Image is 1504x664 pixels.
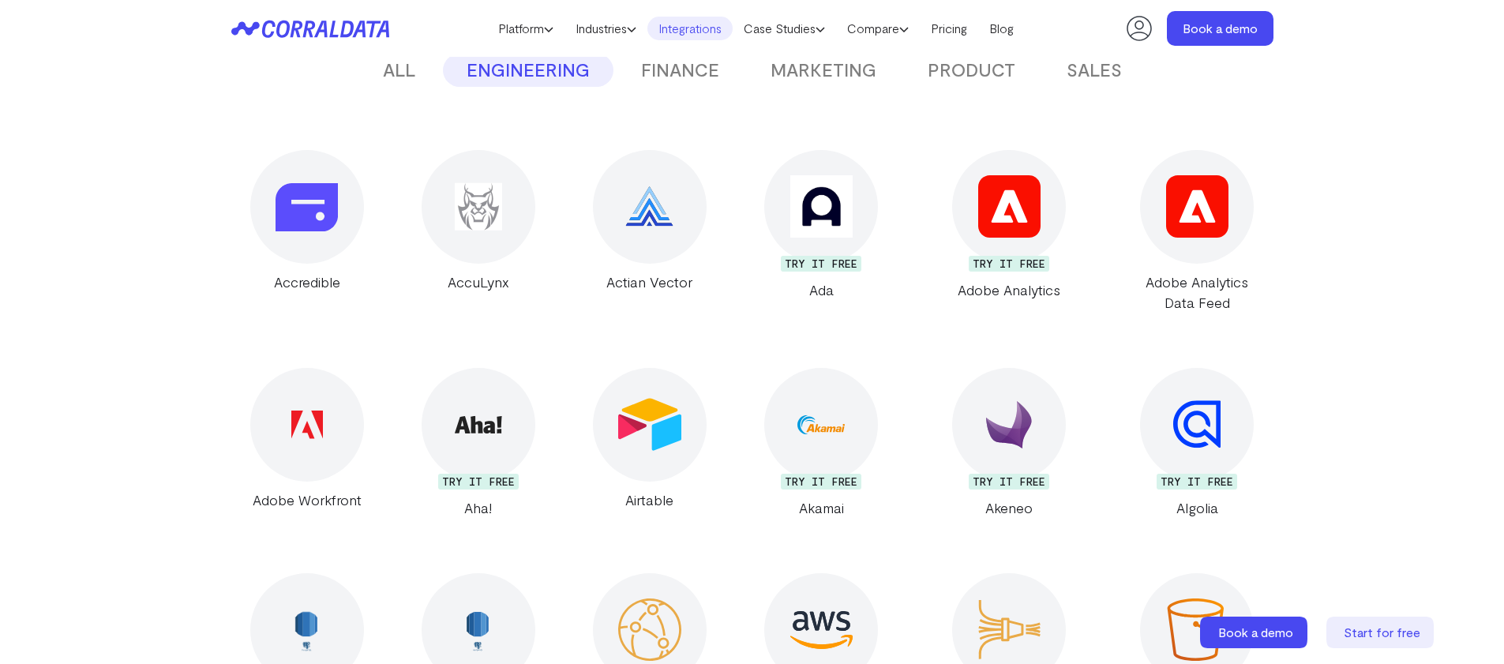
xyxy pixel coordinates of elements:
[904,54,1039,87] button: PRODUCT
[969,474,1049,490] div: TRY IT FREE
[618,393,681,456] img: Airtable
[917,279,1101,300] div: Adobe Analytics
[917,368,1101,518] a: Akeneo TRY IT FREE Akeneo
[487,17,564,40] a: Platform
[781,256,861,272] div: TRY IT FREE
[574,272,726,292] div: Actian Vector
[1167,11,1273,46] a: Book a demo
[790,175,853,238] img: Ada
[574,368,726,518] a: Airtable Airtable
[574,490,726,510] div: Airtable
[359,54,439,87] button: ALL
[1121,272,1273,313] div: Adobe Analytics Data Feed
[455,415,502,434] img: Aha!
[231,272,383,292] div: Accredible
[1326,617,1437,648] a: Start for free
[745,279,897,300] div: Ada
[276,598,338,661] img: Amazon Aurora MySQL
[564,17,647,40] a: Industries
[403,368,554,518] a: Aha! TRY IT FREE Aha!
[231,490,383,510] div: Adobe Workfront
[1157,474,1237,490] div: TRY IT FREE
[978,598,1041,661] img: Amazon Kinesis Firehose
[1166,598,1228,661] img: Amazon S3
[920,17,978,40] a: Pricing
[1218,625,1293,640] span: Book a demo
[276,182,338,231] img: Accredible
[917,497,1101,518] div: Akeneo
[438,474,519,490] div: TRY IT FREE
[617,54,743,87] button: FINANCE
[1200,617,1311,648] a: Book a demo
[733,17,836,40] a: Case Studies
[231,150,383,313] a: Accredible Accredible
[790,611,853,648] img: Amazon EventBridge
[403,497,554,518] div: Aha!
[747,54,900,87] button: MARKETING
[969,256,1049,272] div: TRY IT FREE
[291,409,323,441] img: Adobe Workfront
[625,186,673,227] img: Actian Vector
[443,54,613,87] button: ENGINEERING
[1344,625,1420,640] span: Start for free
[455,182,502,231] img: AccuLynx
[985,401,1033,448] img: Akeneo
[618,598,681,661] img: Amazon Cloudfront
[647,17,733,40] a: Integrations
[917,150,1101,313] a: Adobe Analytics TRY IT FREE Adobe Analytics
[978,17,1025,40] a: Blog
[1166,175,1228,238] img: Adobe Analytics Data Feed
[1043,54,1146,87] button: SALES
[1121,150,1273,313] a: Adobe Analytics Data Feed Adobe Analytics Data Feed
[403,272,554,292] div: AccuLynx
[1121,497,1273,518] div: Algolia
[231,368,383,518] a: Adobe Workfront Adobe Workfront
[1121,368,1273,518] a: Algolia TRY IT FREE Algolia
[978,175,1041,238] img: Adobe Analytics
[745,497,897,518] div: Akamai
[781,474,861,490] div: TRY IT FREE
[797,415,845,435] img: Akamai
[1173,400,1221,448] img: Algolia
[745,368,897,518] a: Akamai TRY IT FREE Akamai
[403,150,554,313] a: AccuLynx AccuLynx
[447,598,509,661] img: Amazon Aurora PostgreSQL
[745,150,897,313] a: Ada TRY IT FREE Ada
[574,150,726,313] a: Actian Vector Actian Vector
[836,17,920,40] a: Compare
